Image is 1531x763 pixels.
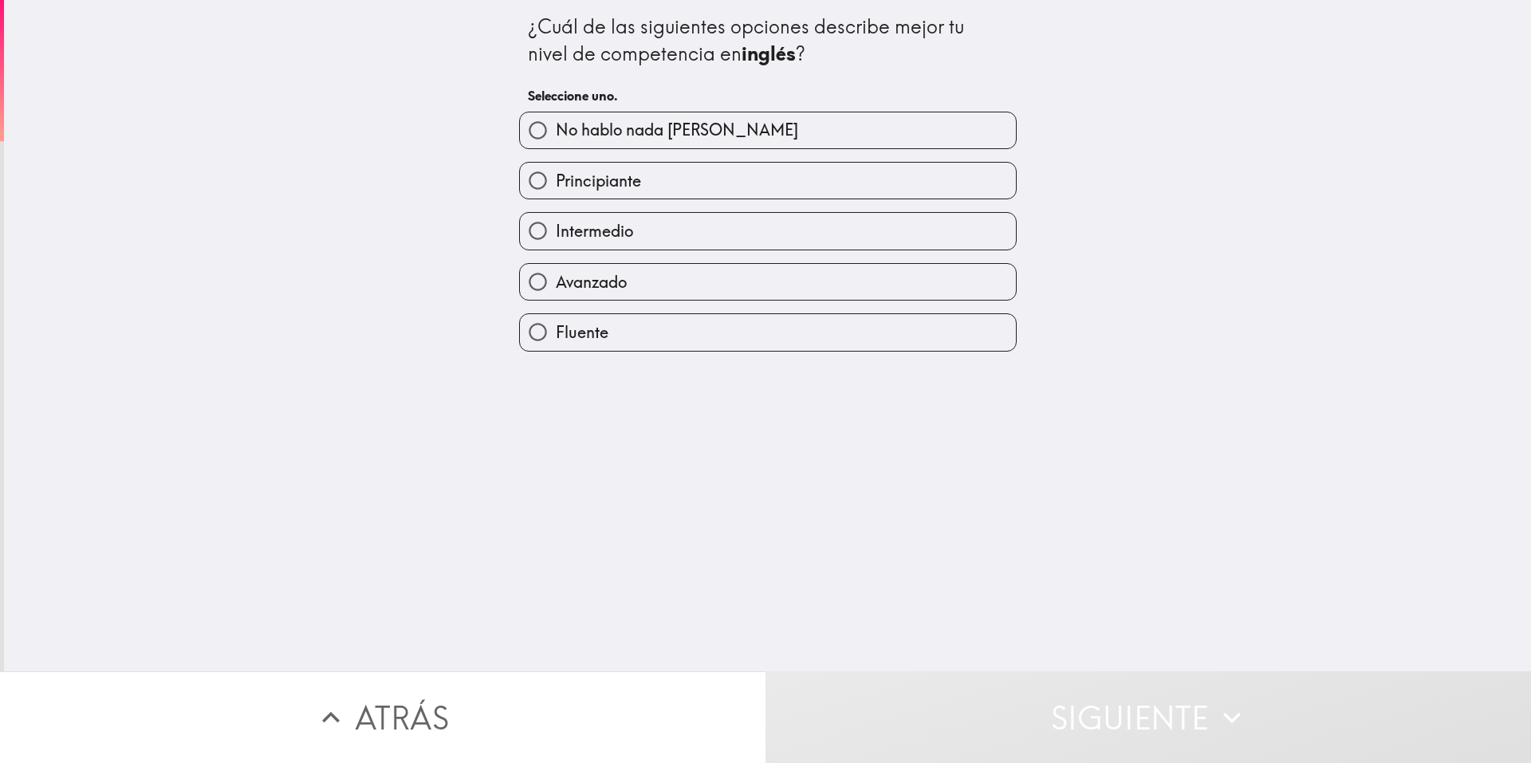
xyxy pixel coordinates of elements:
button: No hablo nada [PERSON_NAME] [520,112,1016,148]
button: Avanzado [520,264,1016,300]
span: Intermedio [556,220,633,242]
h6: Seleccione uno. [528,87,1008,104]
button: Principiante [520,163,1016,199]
b: inglés [742,41,796,65]
div: ¿Cuál de las siguientes opciones describe mejor tu nivel de competencia en ? [528,14,1008,67]
span: Principiante [556,170,641,192]
button: Fluente [520,314,1016,350]
button: Siguiente [765,671,1531,763]
span: Fluente [556,321,608,344]
span: No hablo nada [PERSON_NAME] [556,119,798,141]
span: Avanzado [556,271,627,293]
button: Intermedio [520,213,1016,249]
